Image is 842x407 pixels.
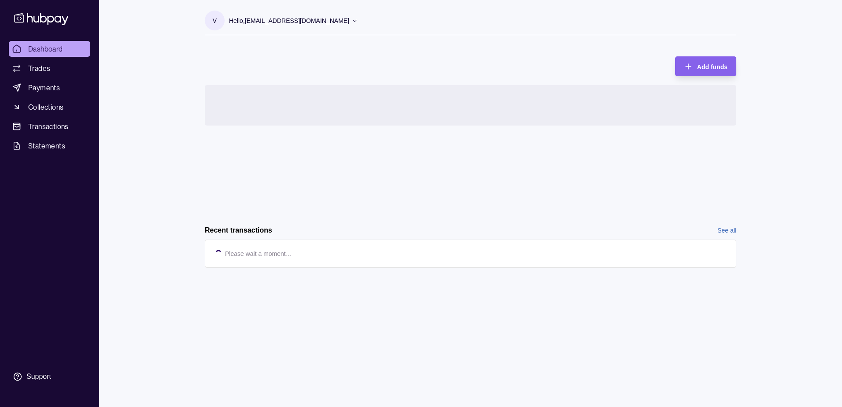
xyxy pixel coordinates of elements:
a: Statements [9,138,90,154]
span: Add funds [697,63,728,70]
span: Dashboard [28,44,63,54]
a: Transactions [9,118,90,134]
div: Support [26,372,51,381]
span: Statements [28,141,65,151]
a: Collections [9,99,90,115]
p: Hello, [EMAIL_ADDRESS][DOMAIN_NAME] [229,16,349,26]
h2: Recent transactions [205,226,272,235]
button: Add funds [675,56,736,76]
p: Please wait a moment… [225,249,292,259]
span: Payments [28,82,60,93]
a: See all [717,226,736,235]
a: Dashboard [9,41,90,57]
a: Support [9,367,90,386]
span: Trades [28,63,50,74]
a: Trades [9,60,90,76]
span: Transactions [28,121,69,132]
a: Payments [9,80,90,96]
p: v [213,16,217,26]
span: Collections [28,102,63,112]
